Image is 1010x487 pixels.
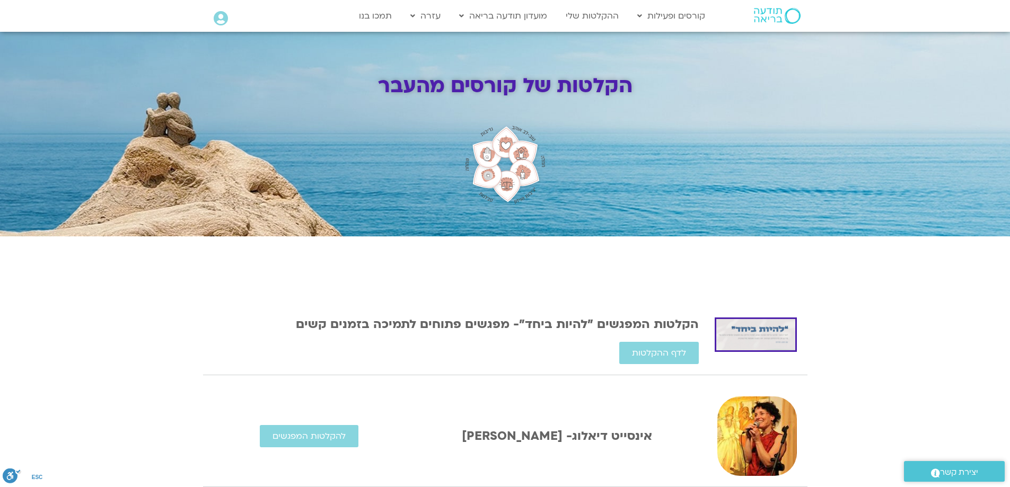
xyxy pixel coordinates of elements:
[214,317,699,331] h2: הקלטות המפגשים "להיות ביחד"- מפגשים פתוחים לתמיכה בזמנים קשים
[462,428,652,444] a: אינסייט דיאלוג- [PERSON_NAME]
[260,425,358,447] a: להקלטות המפגשים
[632,348,686,358] span: לדף ההקלטות
[405,6,446,26] a: עזרה
[454,6,552,26] a: מועדון תודעה בריאה
[354,6,397,26] a: תמכו בנו
[560,6,624,26] a: ההקלטות שלי
[273,431,346,441] span: להקלטות המפגשים
[253,74,757,98] h2: הקלטות של קורסים מהעבר
[619,342,699,364] a: לדף ההקלטות
[754,8,801,24] img: תודעה בריאה
[940,465,978,480] span: יצירת קשר
[632,6,710,26] a: קורסים ופעילות
[904,461,1005,482] a: יצירת קשר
